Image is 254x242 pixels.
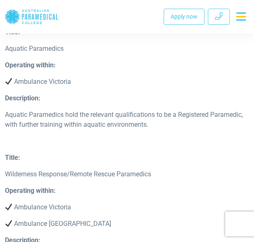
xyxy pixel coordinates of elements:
[5,169,249,179] p: Wilderness Response/Remote Rescue Paramedics
[5,61,56,69] strong: Operating within:
[5,220,12,227] img: ✔
[5,77,249,87] p: Ambulance Victoria
[5,202,249,212] p: Ambulance Victoria
[5,44,249,54] p: Aquatic Paramedics
[5,204,12,210] img: ✔
[5,94,40,102] strong: Description:
[5,154,20,161] strong: Title:
[5,78,12,85] img: ✔
[5,110,249,130] p: Aquatic Paramedics hold the relevant qualifications to be a Registered Paramedic, with further tr...
[233,9,249,24] button: Toggle navigation
[5,187,56,195] strong: Operating within:
[164,9,204,25] a: Apply now
[5,219,249,229] p: Ambulance [GEOGRAPHIC_DATA]
[5,3,59,30] a: Australian Paramedical College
